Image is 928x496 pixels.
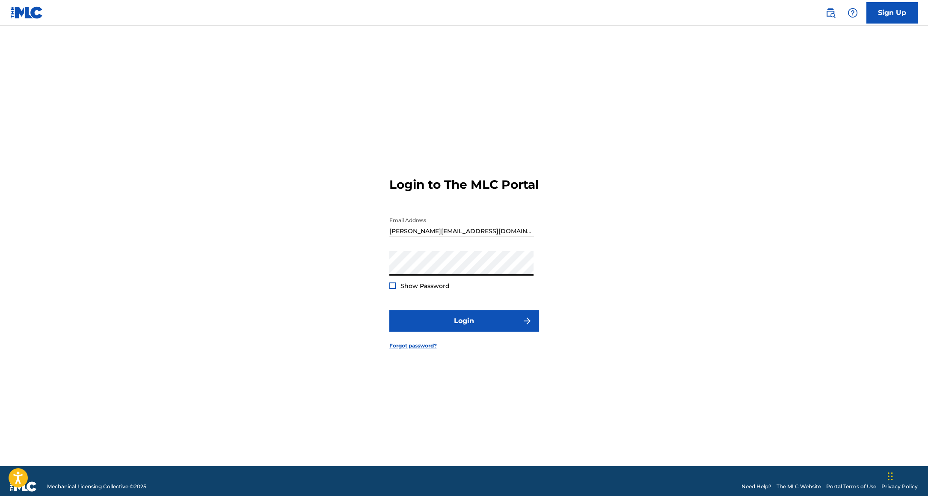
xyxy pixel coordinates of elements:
span: Mechanical Licensing Collective © 2025 [47,483,146,490]
button: Login [389,310,539,332]
img: MLC Logo [10,6,43,19]
img: search [825,8,836,18]
div: Drag [888,463,893,489]
span: Show Password [400,282,450,290]
a: Sign Up [866,2,918,24]
a: Privacy Policy [881,483,918,490]
a: The MLC Website [777,483,821,490]
img: help [848,8,858,18]
img: f7272a7cc735f4ea7f67.svg [522,316,532,326]
a: Forgot password? [389,342,437,350]
a: Portal Terms of Use [826,483,876,490]
img: logo [10,481,37,492]
h3: Login to The MLC Portal [389,177,539,192]
div: Help [844,4,861,21]
a: Public Search [822,4,839,21]
iframe: Chat Widget [885,455,928,496]
a: Need Help? [741,483,771,490]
